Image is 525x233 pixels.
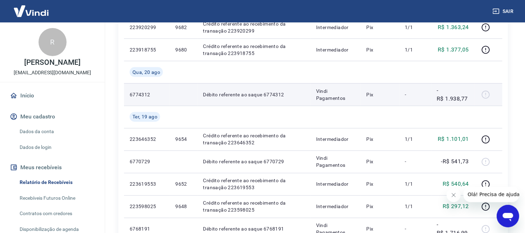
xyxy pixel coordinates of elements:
[405,24,426,31] p: 1/1
[367,203,394,210] p: Pix
[441,158,469,166] p: -R$ 541,73
[175,203,192,210] p: 9648
[367,181,394,188] p: Pix
[405,46,426,53] p: 1/1
[17,191,96,205] a: Recebíveis Futuros Online
[464,187,519,202] iframe: Mensagem da empresa
[130,203,164,210] p: 223598025
[367,158,394,165] p: Pix
[367,136,394,143] p: Pix
[405,91,426,98] p: -
[17,175,96,190] a: Relatório de Recebíveis
[367,46,394,53] p: Pix
[497,205,519,227] iframe: Botão para abrir a janela de mensagens
[175,46,192,53] p: 9680
[130,158,164,165] p: 6770729
[8,0,54,22] img: Vindi
[203,226,305,233] p: Débito referente ao saque 6768191
[405,203,426,210] p: 1/1
[316,24,355,31] p: Intermediador
[367,24,394,31] p: Pix
[4,5,59,11] span: Olá! Precisa de ajuda?
[39,28,67,56] div: R
[175,136,192,143] p: 9654
[447,188,461,202] iframe: Fechar mensagem
[316,88,355,102] p: Vindi Pagamentos
[437,86,469,103] p: -R$ 1.938,77
[130,226,164,233] p: 6768191
[203,177,305,191] p: Crédito referente ao recebimento da transação 223619553
[367,91,394,98] p: Pix
[24,59,80,66] p: [PERSON_NAME]
[405,136,426,143] p: 1/1
[8,109,96,124] button: Meu cadastro
[203,158,305,165] p: Débito referente ao saque 6770729
[130,24,164,31] p: 223920299
[130,181,164,188] p: 223619553
[316,203,355,210] p: Intermediador
[17,206,96,221] a: Contratos com credores
[367,226,394,233] p: Pix
[132,69,160,76] span: Qua, 20 ago
[316,136,355,143] p: Intermediador
[443,180,469,189] p: R$ 540,64
[203,132,305,146] p: Crédito referente ao recebimento da transação 223646352
[443,203,469,211] p: R$ 297,12
[405,226,426,233] p: -
[17,124,96,139] a: Dados da conta
[175,24,192,31] p: 9682
[316,181,355,188] p: Intermediador
[8,88,96,103] a: Início
[14,69,91,76] p: [EMAIL_ADDRESS][DOMAIN_NAME]
[438,46,469,54] p: R$ 1.377,05
[405,181,426,188] p: 1/1
[438,23,469,32] p: R$ 1.363,24
[203,91,305,98] p: Débito referente ao saque 6774312
[316,46,355,53] p: Intermediador
[17,140,96,155] a: Dados de login
[491,5,517,18] button: Sair
[130,136,164,143] p: 223646352
[130,91,164,98] p: 6774312
[130,46,164,53] p: 223918755
[438,135,469,144] p: R$ 1.101,01
[203,43,305,57] p: Crédito referente ao recebimento da transação 223918755
[8,160,96,175] button: Meus recebíveis
[203,20,305,34] p: Crédito referente ao recebimento da transação 223920299
[405,158,426,165] p: -
[203,200,305,214] p: Crédito referente ao recebimento da transação 223598025
[175,181,192,188] p: 9652
[132,114,157,121] span: Ter, 19 ago
[316,155,355,169] p: Vindi Pagamentos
